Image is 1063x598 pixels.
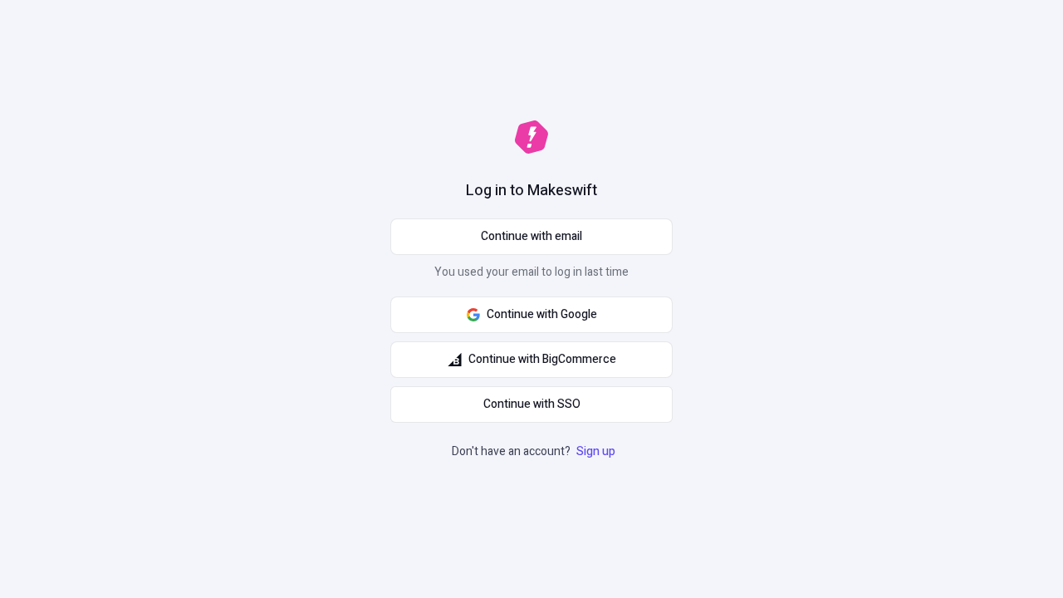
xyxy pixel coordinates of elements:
a: Sign up [573,443,619,460]
p: Don't have an account? [452,443,619,461]
a: Continue with SSO [390,386,673,423]
button: Continue with BigCommerce [390,341,673,378]
button: Continue with Google [390,297,673,333]
p: You used your email to log in last time [390,263,673,288]
span: Continue with BigCommerce [468,350,616,369]
span: Continue with email [481,228,582,246]
button: Continue with email [390,218,673,255]
span: Continue with Google [487,306,597,324]
h1: Log in to Makeswift [466,180,597,202]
